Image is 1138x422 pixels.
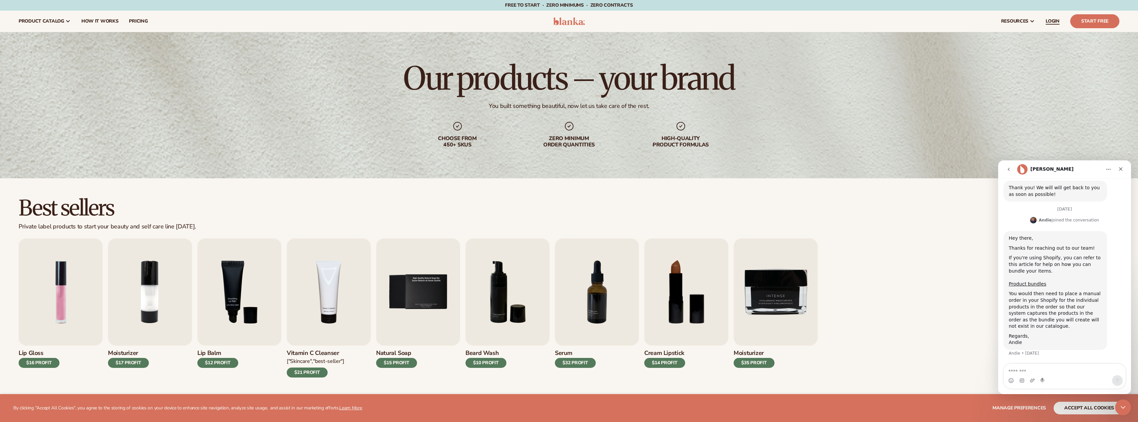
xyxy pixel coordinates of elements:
[992,402,1046,414] button: Manage preferences
[339,405,362,411] a: Learn More
[13,405,362,411] p: By clicking "Accept All Cookies", you agree to the storing of cookies on your device to enhance s...
[734,358,775,368] div: $35 PROFIT
[644,350,685,357] h3: Cream Lipstick
[108,350,149,357] h3: Moisturizer
[287,358,344,365] div: ["Skincare","Best-seller"]
[1046,19,1060,24] span: LOGIN
[415,135,500,148] div: Choose from 450+ Skus
[1054,402,1125,414] button: accept all cookies
[734,238,818,378] a: 9 / 9
[19,223,196,230] div: Private label products to start your beauty and self care line [DATE].
[376,358,417,368] div: $15 PROFIT
[19,358,59,368] div: $16 PROFIT
[287,350,344,357] h3: Vitamin C Cleanser
[734,350,775,357] h3: Moisturizer
[197,350,238,357] h3: Lip Balm
[638,135,723,148] div: High-quality product formulas
[129,19,148,24] span: pricing
[644,358,685,368] div: $14 PROFIT
[553,17,585,25] img: logo
[466,350,506,357] h3: Beard Wash
[466,238,550,378] a: 6 / 9
[108,238,192,378] a: 2 / 9
[197,358,238,368] div: $12 PROFIT
[1040,11,1065,32] a: LOGIN
[403,62,734,94] h1: Our products – your brand
[1115,399,1131,415] iframe: Intercom live chat
[124,11,153,32] a: pricing
[76,11,124,32] a: How It Works
[287,368,328,378] div: $21 PROFIT
[996,11,1040,32] a: resources
[1001,19,1028,24] span: resources
[19,350,59,357] h3: Lip Gloss
[555,358,596,368] div: $32 PROFIT
[1070,14,1119,28] a: Start Free
[527,135,612,148] div: Zero minimum order quantities
[108,358,149,368] div: $17 PROFIT
[555,238,639,378] a: 7 / 9
[287,238,371,378] a: 4 / 9
[19,19,64,24] span: product catalog
[489,102,649,110] div: You built something beautiful, now let us take care of the rest.
[197,238,281,378] a: 3 / 9
[81,19,119,24] span: How It Works
[376,350,417,357] h3: Natural Soap
[555,350,596,357] h3: Serum
[19,238,103,378] a: 1 / 9
[19,197,196,219] h2: Best sellers
[998,160,1131,394] iframe: To enrich screen reader interactions, please activate Accessibility in Grammarly extension settings
[644,238,728,378] a: 8 / 9
[505,2,633,8] span: Free to start · ZERO minimums · ZERO contracts
[13,11,76,32] a: product catalog
[992,405,1046,411] span: Manage preferences
[376,238,460,378] a: 5 / 9
[466,358,506,368] div: $10 PROFIT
